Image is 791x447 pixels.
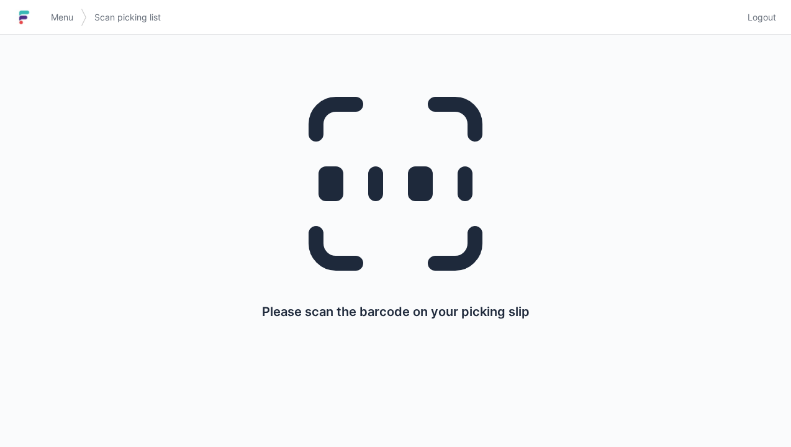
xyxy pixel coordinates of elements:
img: logo-small.jpg [15,7,34,27]
span: Scan picking list [94,11,161,24]
a: Scan picking list [87,6,168,29]
p: Please scan the barcode on your picking slip [262,303,530,320]
a: Logout [740,6,776,29]
span: Logout [748,11,776,24]
img: svg> [81,2,87,32]
a: Menu [43,6,81,29]
span: Menu [51,11,73,24]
